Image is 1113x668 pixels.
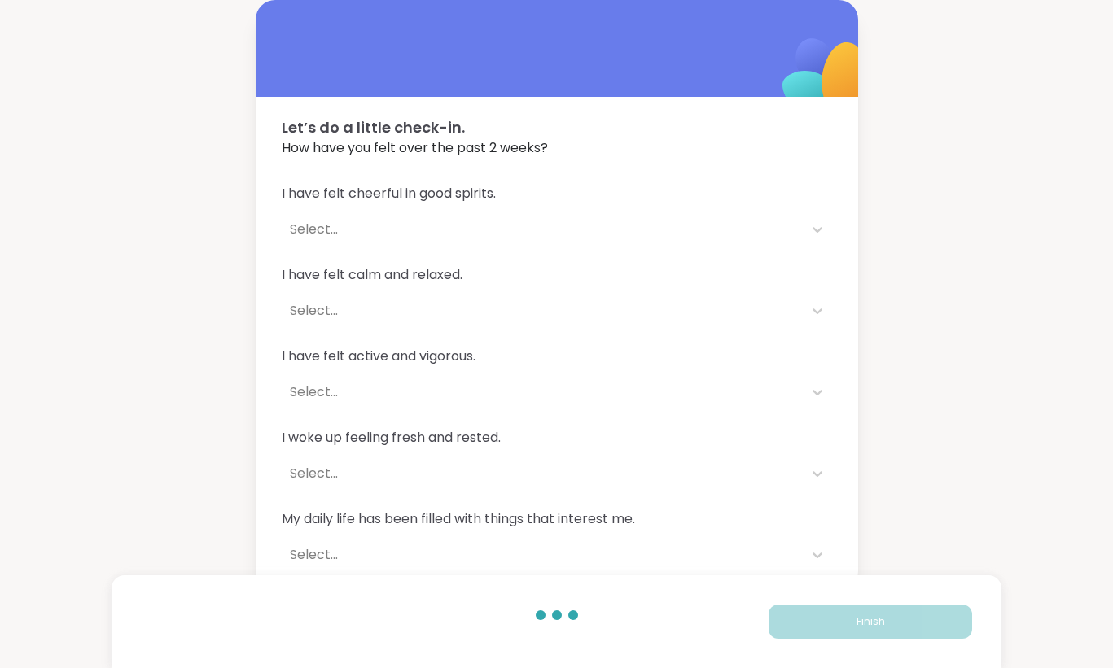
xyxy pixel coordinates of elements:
span: I have felt active and vigorous. [282,347,832,366]
span: I have felt calm and relaxed. [282,265,832,285]
span: I have felt cheerful in good spirits. [282,184,832,203]
div: Select... [290,464,795,483]
div: Select... [290,301,795,321]
button: Finish [769,605,972,639]
span: Finish [857,614,885,629]
div: Select... [290,545,795,565]
span: How have you felt over the past 2 weeks? [282,138,832,158]
span: Let’s do a little check-in. [282,116,832,138]
span: My daily life has been filled with things that interest me. [282,509,832,529]
span: I woke up feeling fresh and rested. [282,428,832,448]
div: Select... [290,220,795,239]
div: Select... [290,382,795,402]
